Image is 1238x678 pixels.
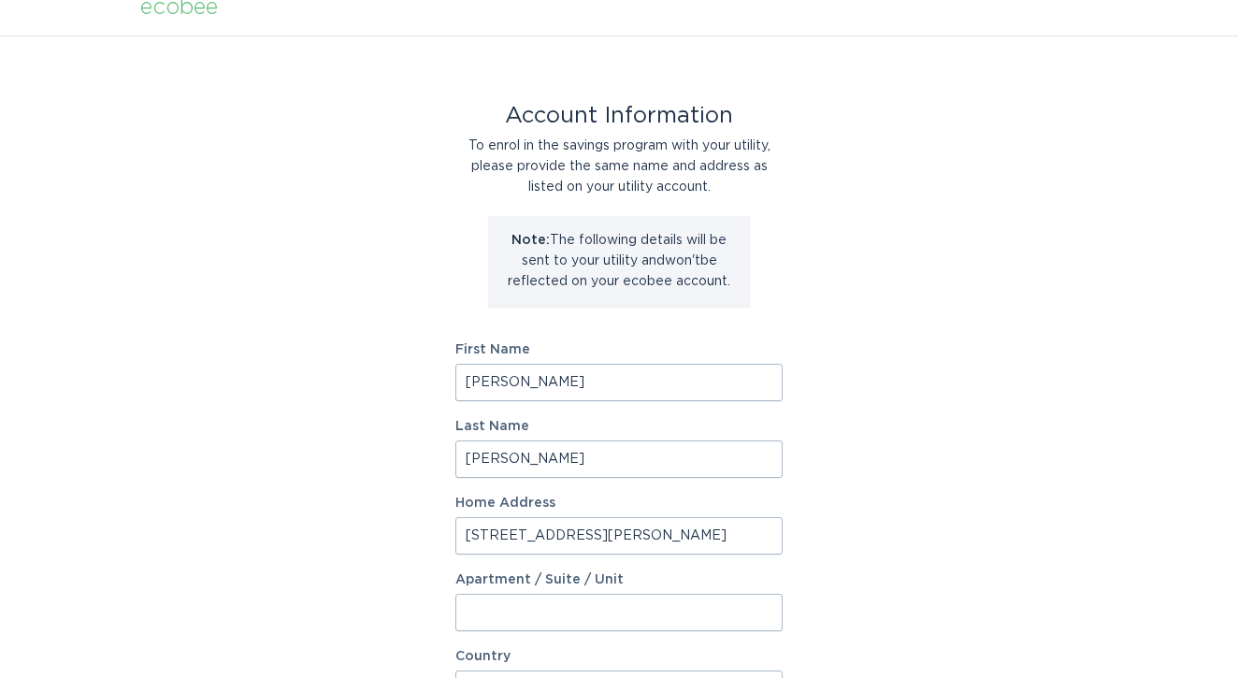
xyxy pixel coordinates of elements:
label: Home Address [455,497,783,510]
label: Last Name [455,420,783,433]
strong: Note: [511,234,550,247]
label: First Name [455,343,783,356]
div: Account Information [455,106,783,126]
div: To enrol in the savings program with your utility, please provide the same name and address as li... [455,136,783,197]
label: Apartment / Suite / Unit [455,573,783,586]
p: The following details will be sent to your utility and won't be reflected on your ecobee account. [502,230,736,292]
label: Country [455,650,511,663]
